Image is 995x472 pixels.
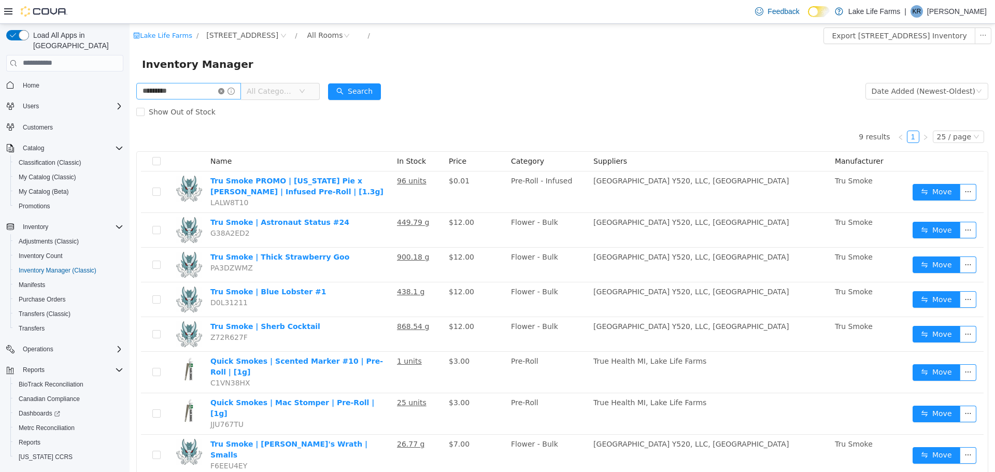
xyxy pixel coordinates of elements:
[12,32,130,49] span: Inventory Manager
[15,322,49,335] a: Transfers
[15,200,123,212] span: Promotions
[81,298,191,307] a: Tru Smoke | Sherb Cocktail
[267,153,297,161] u: 96 units
[169,64,176,71] i: icon: down
[81,275,118,283] span: D0L31211
[19,221,52,233] button: Inventory
[19,79,123,92] span: Home
[783,302,831,319] button: icon: swapMove
[117,62,164,73] span: All Categories
[19,295,66,304] span: Purchase Orders
[464,298,659,307] span: [GEOGRAPHIC_DATA] Y520, LLC, [GEOGRAPHIC_DATA]
[4,8,10,15] i: icon: shop
[377,369,460,411] td: Pre-Roll
[15,84,90,92] span: Show Out of Stock
[15,185,73,198] a: My Catalog (Beta)
[47,193,73,219] img: Tru Smoke | Astronaut Status #24 hero shot
[267,264,295,272] u: 438.1 g
[19,121,123,134] span: Customers
[19,142,123,154] span: Catalog
[19,343,123,355] span: Operations
[77,6,149,17] span: 4116 17 Mile Road
[19,159,81,167] span: Classification (Classic)
[10,435,127,450] button: Reports
[464,229,659,237] span: [GEOGRAPHIC_DATA] Y520, LLC, [GEOGRAPHIC_DATA]
[19,395,80,403] span: Canadian Compliance
[793,110,799,117] i: icon: right
[319,133,337,141] span: Price
[830,340,847,357] button: icon: ellipsis
[81,229,220,237] a: Tru Smoke | Thick Strawberry Goo
[319,194,345,203] span: $12.00
[377,328,460,369] td: Pre-Roll
[10,421,127,435] button: Metrc Reconciliation
[464,375,577,383] span: True Health MI, Lake Life Farms
[830,233,847,249] button: icon: ellipsis
[705,194,743,203] span: Tru Smoke
[81,309,118,318] span: Z72R627F
[904,5,906,18] p: |
[15,407,123,420] span: Dashboards
[705,416,743,424] span: Tru Smoke
[15,279,123,291] span: Manifests
[47,374,73,399] img: Quick Smokes | Mac Stomper | Pre-Roll | [1g] hero shot
[15,156,123,169] span: Classification (Classic)
[81,416,238,435] a: Tru Smoke | [PERSON_NAME]'s Wrath | Smalls
[381,133,415,141] span: Category
[15,393,123,405] span: Canadian Compliance
[10,184,127,199] button: My Catalog (Beta)
[47,228,73,254] img: Tru Smoke | Thick Strawberry Goo hero shot
[783,423,831,440] button: icon: swapMove
[19,202,50,210] span: Promotions
[705,229,743,237] span: Tru Smoke
[23,345,53,353] span: Operations
[15,422,123,434] span: Metrc Reconciliation
[19,252,63,260] span: Inventory Count
[23,144,44,152] span: Catalog
[464,133,497,141] span: Suppliers
[19,310,70,318] span: Transfers (Classic)
[81,375,245,394] a: Quick Smokes | Mac Stomper | Pre-Roll | [1g]
[783,267,831,284] button: icon: swapMove
[67,8,69,16] span: /
[267,375,297,383] u: 25 units
[15,235,83,248] a: Adjustments (Classic)
[15,451,123,463] span: Washington CCRS
[267,229,300,237] u: 900.18 g
[694,4,845,20] button: Export [STREET_ADDRESS] Inventory
[19,453,73,461] span: [US_STATE] CCRS
[47,297,73,323] img: Tru Smoke | Sherb Cocktail hero shot
[10,392,127,406] button: Canadian Compliance
[267,333,292,341] u: 1 units
[377,224,460,259] td: Flower - Bulk
[19,424,75,432] span: Metrc Reconciliation
[377,189,460,224] td: Flower - Bulk
[742,60,846,75] div: Date Added (Newest-Oldest)
[464,194,659,203] span: [GEOGRAPHIC_DATA] Y520, LLC, [GEOGRAPHIC_DATA]
[911,5,923,18] div: Kate Rossow
[10,199,127,213] button: Promotions
[81,438,118,446] span: F6EEU4EY
[15,378,88,391] a: BioTrack Reconciliation
[830,382,847,398] button: icon: ellipsis
[10,278,127,292] button: Manifests
[777,107,790,119] li: 1
[15,264,123,277] span: Inventory Manager (Classic)
[783,160,831,177] button: icon: swapMove
[464,264,659,272] span: [GEOGRAPHIC_DATA] Y520, LLC, [GEOGRAPHIC_DATA]
[2,99,127,113] button: Users
[15,235,123,248] span: Adjustments (Classic)
[23,366,45,374] span: Reports
[19,324,45,333] span: Transfers
[830,160,847,177] button: icon: ellipsis
[319,229,345,237] span: $12.00
[15,451,77,463] a: [US_STATE] CCRS
[783,198,831,214] button: icon: swapMove
[319,333,340,341] span: $3.00
[81,333,253,352] a: Quick Smokes | Scented Marker #10 | Pre-Roll | [1g]
[705,153,743,161] span: Tru Smoke
[15,171,80,183] a: My Catalog (Classic)
[19,79,44,92] a: Home
[19,142,48,154] button: Catalog
[19,364,49,376] button: Reports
